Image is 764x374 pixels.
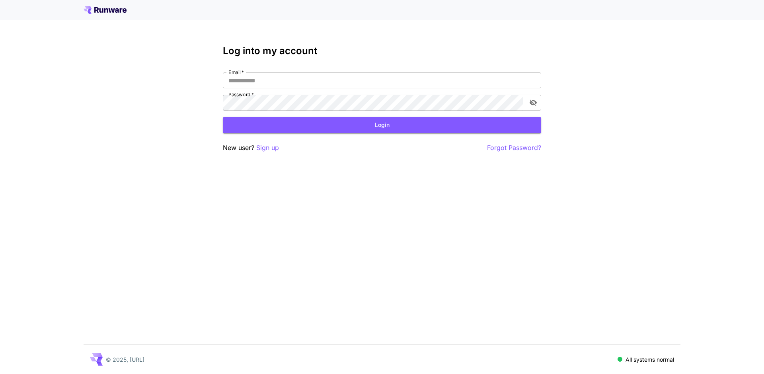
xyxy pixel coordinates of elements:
h3: Log into my account [223,45,541,56]
p: © 2025, [URL] [106,355,144,364]
label: Password [228,91,254,98]
p: All systems normal [626,355,674,364]
button: Forgot Password? [487,143,541,153]
p: New user? [223,143,279,153]
button: Sign up [256,143,279,153]
button: toggle password visibility [526,95,540,110]
label: Email [228,69,244,76]
button: Login [223,117,541,133]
